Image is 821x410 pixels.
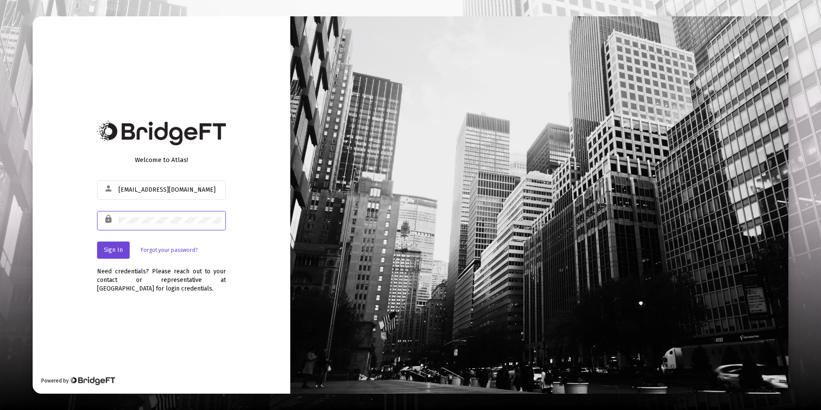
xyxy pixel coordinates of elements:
input: Email or Username [119,187,222,193]
div: Need credentials? Please reach out to your contact or representative at [GEOGRAPHIC_DATA] for log... [97,259,226,293]
mat-icon: lock [104,214,114,224]
img: Bridge Financial Technology Logo [70,376,115,385]
mat-icon: person [104,184,114,194]
div: Welcome to Atlas! [97,156,226,164]
img: Bridge Financial Technology Logo [97,121,226,145]
button: Sign In [97,242,130,259]
a: Forgot your password? [141,246,198,254]
div: Powered by [41,376,115,385]
span: Sign In [104,246,123,254]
